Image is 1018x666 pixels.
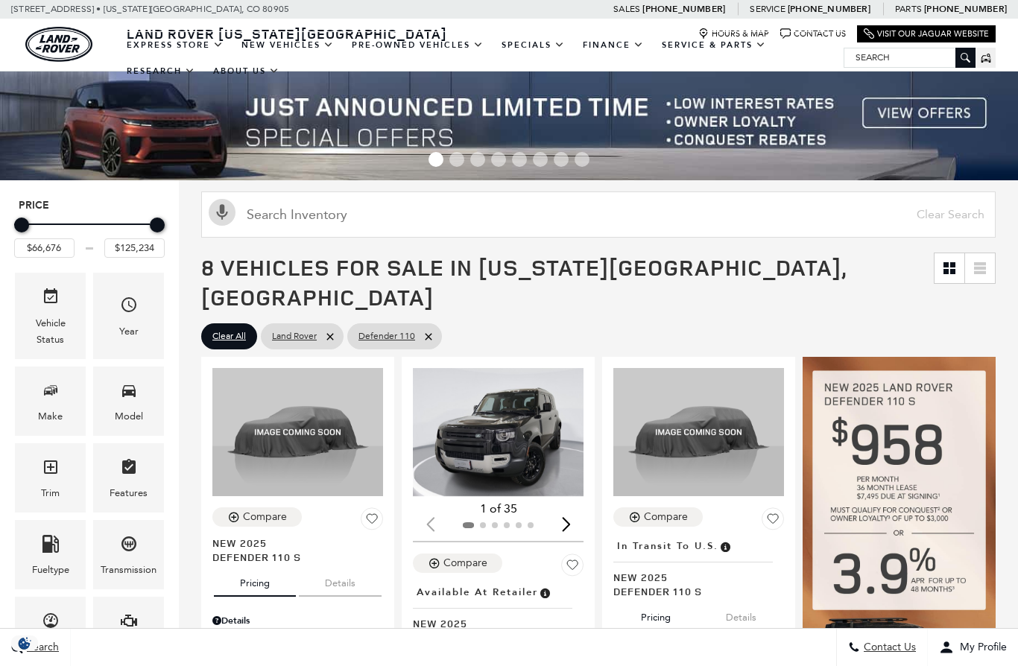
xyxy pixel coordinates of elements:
[613,584,773,598] span: Defender 110 S
[115,408,143,425] div: Model
[617,538,718,554] span: In Transit to U.S.
[615,598,697,631] button: pricing tab
[118,32,844,84] nav: Main Navigation
[110,485,148,501] div: Features
[118,32,233,58] a: EXPRESS STORE
[41,485,60,501] div: Trim
[413,616,572,630] span: New 2025
[42,454,60,485] span: Trim
[119,323,139,340] div: Year
[93,520,164,589] div: TransmissionTransmission
[538,584,551,600] span: Vehicle is in stock and ready for immediate delivery. Due to demand, availability is subject to c...
[233,32,343,58] a: New Vehicles
[120,531,138,562] span: Transmission
[413,501,584,517] div: 1 of 35
[127,25,447,42] span: Land Rover [US_STATE][GEOGRAPHIC_DATA]
[299,564,382,597] button: details tab
[644,510,688,524] div: Compare
[470,152,485,167] span: Go to slide 3
[7,635,42,651] img: Opt-Out Icon
[243,510,287,524] div: Compare
[429,152,443,167] span: Go to slide 1
[15,520,86,589] div: FueltypeFueltype
[26,315,75,348] div: Vehicle Status
[788,3,870,15] a: [PHONE_NUMBER]
[14,218,29,232] div: Minimum Price
[42,284,60,314] span: Vehicle
[101,562,157,578] div: Transmission
[272,327,317,346] span: Land Rover
[93,273,164,358] div: YearYear
[15,273,86,358] div: VehicleVehicle Status
[38,408,63,425] div: Make
[361,507,383,536] button: Save Vehicle
[895,4,922,14] span: Parts
[14,212,165,258] div: Price
[120,292,138,323] span: Year
[613,368,784,496] img: 2025 Land Rover Defender 110 S
[120,454,138,485] span: Features
[449,152,464,167] span: Go to slide 2
[7,635,42,651] section: Click to Open Cookie Consent Modal
[212,368,383,496] img: 2025 Land Rover Defender 110 S
[864,28,989,39] a: Visit Our Jaguar Website
[613,536,784,598] a: In Transit to U.S.New 2025Defender 110 S
[556,507,576,540] div: Next slide
[42,378,60,408] span: Make
[118,58,204,84] a: Research
[954,641,1007,654] span: My Profile
[212,327,246,346] span: Clear All
[212,550,372,564] span: Defender 110 S
[201,252,847,312] span: 8 Vehicles for Sale in [US_STATE][GEOGRAPHIC_DATA], [GEOGRAPHIC_DATA]
[762,507,784,536] button: Save Vehicle
[201,191,996,238] input: Search Inventory
[150,218,165,232] div: Maximum Price
[204,58,288,84] a: About Us
[212,536,383,564] a: New 2025Defender 110 S
[653,32,775,58] a: Service & Parts
[642,3,725,15] a: [PHONE_NUMBER]
[93,443,164,513] div: FeaturesFeatures
[575,152,589,167] span: Go to slide 8
[700,598,783,631] button: details tab
[413,368,584,496] img: 2025 Land Rover Defender 110 S 1
[358,327,415,346] span: Defender 110
[25,27,92,62] img: Land Rover
[750,4,785,14] span: Service
[42,608,60,638] span: Mileage
[554,152,569,167] span: Go to slide 7
[533,152,548,167] span: Go to slide 6
[343,32,493,58] a: Pre-Owned Vehicles
[32,562,69,578] div: Fueltype
[574,32,653,58] a: Finance
[214,564,296,597] button: pricing tab
[512,152,527,167] span: Go to slide 5
[15,443,86,513] div: TrimTrim
[209,199,235,226] svg: Click to toggle on voice search
[413,368,584,496] div: 1 / 2
[561,554,584,582] button: Save Vehicle
[104,238,165,258] input: Maximum
[491,152,506,167] span: Go to slide 4
[613,4,640,14] span: Sales
[93,367,164,436] div: ModelModel
[780,28,846,39] a: Contact Us
[443,556,487,570] div: Compare
[413,582,584,644] a: Available at RetailerNew 2025Defender 110 S
[613,570,773,584] span: New 2025
[120,608,138,638] span: Engine
[417,584,538,600] span: Available at Retailer
[15,597,86,666] div: MileageMileage
[493,32,574,58] a: Specials
[42,531,60,562] span: Fueltype
[120,378,138,408] span: Model
[844,48,975,66] input: Search
[212,614,383,627] div: Pricing Details - Defender 110 S
[212,536,372,550] span: New 2025
[118,25,456,42] a: Land Rover [US_STATE][GEOGRAPHIC_DATA]
[860,641,916,654] span: Contact Us
[93,597,164,666] div: EngineEngine
[924,3,1007,15] a: [PHONE_NUMBER]
[19,199,160,212] h5: Price
[613,507,703,527] button: Compare Vehicle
